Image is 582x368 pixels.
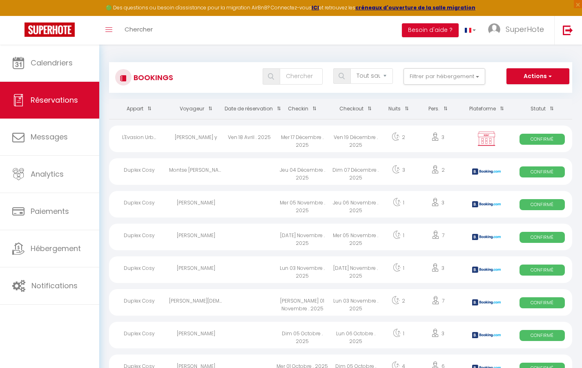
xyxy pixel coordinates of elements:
[25,22,75,37] img: Super Booking
[31,58,73,68] span: Calendriers
[312,4,319,11] a: ICI
[355,4,475,11] a: créneaux d'ouverture de la salle migration
[31,95,78,105] span: Réservations
[31,243,81,254] span: Hébergement
[563,25,573,35] img: logout
[223,99,276,119] th: Sort by booking date
[461,99,512,119] th: Sort by channel
[169,99,222,119] th: Sort by guest
[31,280,78,291] span: Notifications
[382,99,415,119] th: Sort by nights
[31,132,68,142] span: Messages
[404,68,485,85] button: Filtrer par hébergement
[280,68,322,85] input: Chercher
[276,99,329,119] th: Sort by checkin
[31,169,64,179] span: Analytics
[329,99,382,119] th: Sort by checkout
[512,99,572,119] th: Sort by status
[482,16,554,45] a: ... SuperHote
[125,25,153,34] span: Chercher
[118,16,159,45] a: Chercher
[109,99,169,119] th: Sort by rentals
[506,24,544,34] span: SuperHote
[132,68,173,87] h3: Bookings
[415,99,461,119] th: Sort by people
[31,206,69,216] span: Paiements
[7,3,31,28] button: Ouvrir le widget de chat LiveChat
[506,68,569,85] button: Actions
[402,23,459,37] button: Besoin d'aide ?
[488,23,500,36] img: ...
